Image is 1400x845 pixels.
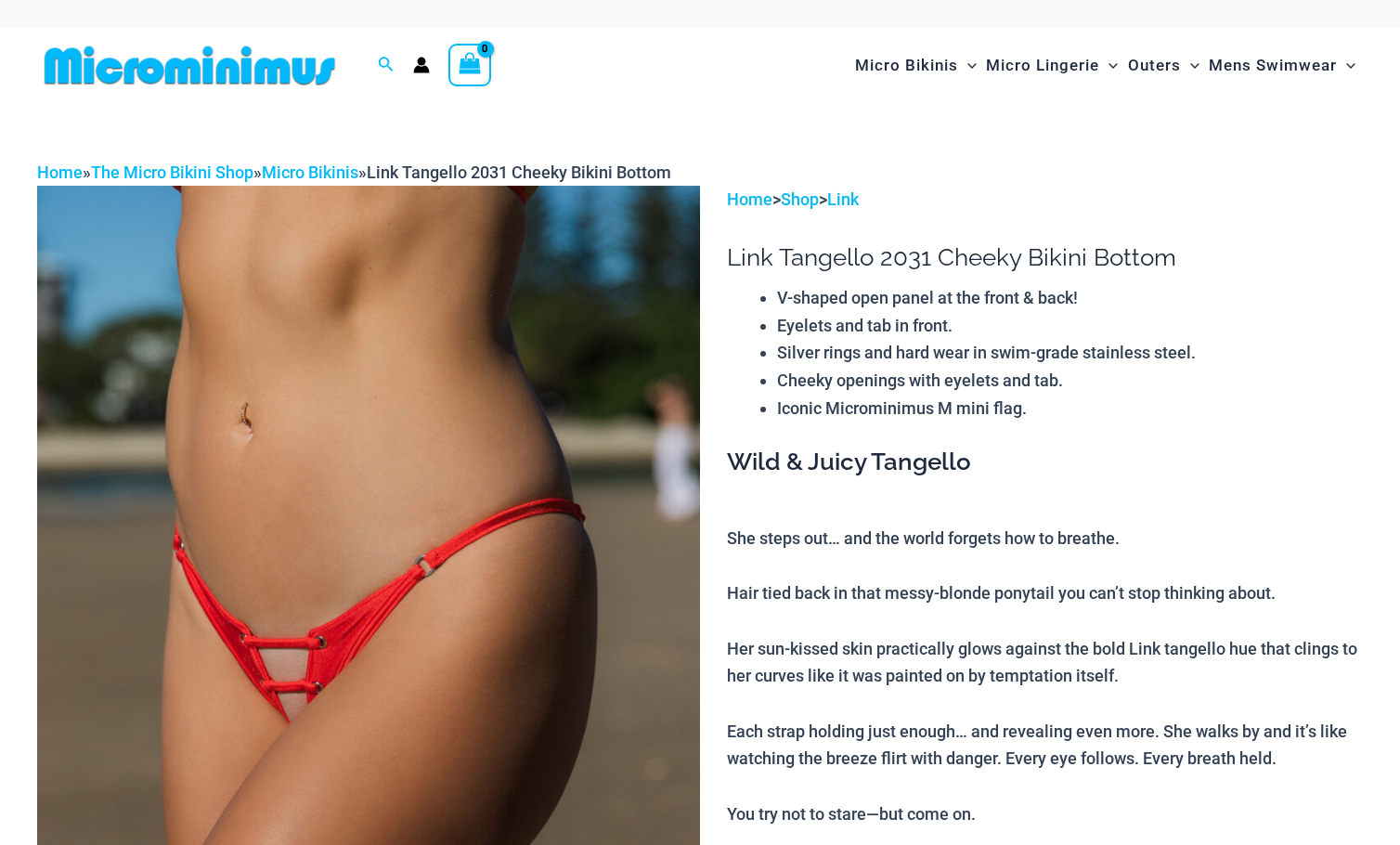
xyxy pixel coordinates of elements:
a: Account icon link [413,57,430,73]
a: OutersMenu ToggleMenu Toggle [1123,37,1204,94]
a: Search icon link [378,54,395,77]
span: Micro Bikinis [855,42,958,89]
span: Menu Toggle [1099,42,1118,89]
span: Mens Swimwear [1209,42,1337,89]
a: View Shopping Cart, empty [448,44,491,86]
span: Menu Toggle [1337,42,1355,89]
a: Shop [781,189,819,209]
li: Eyelets and tab in front. [777,312,1363,340]
span: » » » [37,162,671,182]
span: Menu Toggle [958,42,977,89]
span: Micro Lingerie [986,42,1099,89]
h3: Wild & Juicy Tangello [727,447,1363,478]
li: Silver rings and hard wear in swim-grade stainless steel. [777,339,1363,367]
h1: Link Tangello 2031 Cheeky Bikini Bottom [727,243,1363,272]
a: Micro LingerieMenu ToggleMenu Toggle [981,37,1122,94]
a: Mens SwimwearMenu ToggleMenu Toggle [1204,37,1360,94]
nav: Site Navigation [848,34,1363,97]
span: Menu Toggle [1181,42,1199,89]
a: Micro BikinisMenu ToggleMenu Toggle [850,37,981,94]
p: > > [727,186,1363,214]
a: Micro Bikinis [262,162,358,182]
a: Home [727,189,772,209]
span: Outers [1128,42,1181,89]
a: The Micro Bikini Shop [91,162,253,182]
a: Link [827,189,859,209]
li: V-shaped open panel at the front & back! [777,284,1363,312]
a: Home [37,162,83,182]
img: MM SHOP LOGO FLAT [37,45,343,86]
span: Link Tangello 2031 Cheeky Bikini Bottom [367,162,671,182]
li: Iconic Microminimus M mini flag. [777,395,1363,422]
li: Cheeky openings with eyelets and tab. [777,367,1363,395]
